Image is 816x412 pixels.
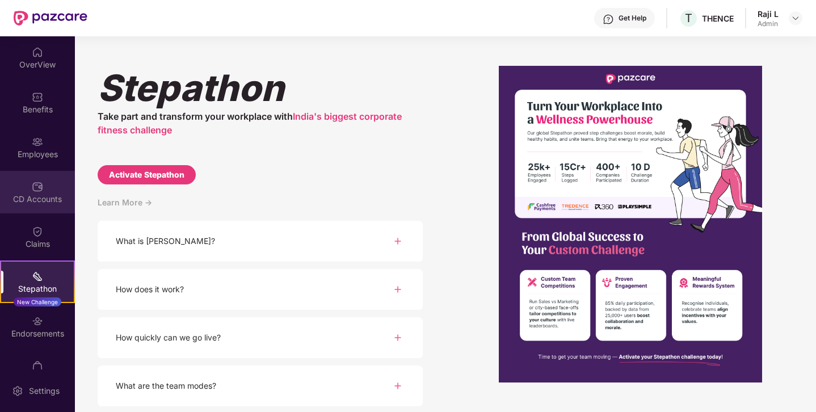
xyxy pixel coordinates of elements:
span: T [685,11,692,25]
img: svg+xml;base64,PHN2ZyBpZD0iRHJvcGRvd24tMzJ4MzIiIHhtbG5zPSJodHRwOi8vd3d3LnczLm9yZy8yMDAwL3N2ZyIgd2... [791,14,800,23]
div: Raji L [758,9,779,19]
img: svg+xml;base64,PHN2ZyBpZD0iSGVscC0zMngzMiIgeG1sbnM9Imh0dHA6Ly93d3cudzMub3JnLzIwMDAvc3ZnIiB3aWR0aD... [603,14,614,25]
img: svg+xml;base64,PHN2ZyBpZD0iQmVuZWZpdHMiIHhtbG5zPSJodHRwOi8vd3d3LnczLm9yZy8yMDAwL3N2ZyIgd2lkdGg9Ij... [32,91,43,103]
img: New Pazcare Logo [14,11,87,26]
div: Learn More -> [98,196,423,221]
div: Take part and transform your workplace with [98,110,423,137]
div: THENCE [702,13,734,24]
div: What is [PERSON_NAME]? [116,235,215,247]
img: svg+xml;base64,PHN2ZyBpZD0iUGx1cy0zMngzMiIgeG1sbnM9Imh0dHA6Ly93d3cudzMub3JnLzIwMDAvc3ZnIiB3aWR0aD... [391,234,405,248]
div: Activate Stepathon [109,169,184,181]
img: svg+xml;base64,PHN2ZyBpZD0iUGx1cy0zMngzMiIgeG1sbnM9Imh0dHA6Ly93d3cudzMub3JnLzIwMDAvc3ZnIiB3aWR0aD... [391,379,405,393]
img: svg+xml;base64,PHN2ZyBpZD0iU2V0dGluZy0yMHgyMCIgeG1sbnM9Imh0dHA6Ly93d3cudzMub3JnLzIwMDAvc3ZnIiB3aW... [12,385,23,397]
div: Stepathon [98,66,423,110]
img: svg+xml;base64,PHN2ZyBpZD0iQ0RfQWNjb3VudHMiIGRhdGEtbmFtZT0iQ0QgQWNjb3VudHMiIHhtbG5zPSJodHRwOi8vd3... [32,181,43,192]
div: New Challenge [14,297,61,306]
div: Stepathon [1,283,74,295]
div: How does it work? [116,283,184,296]
img: svg+xml;base64,PHN2ZyBpZD0iSG9tZSIgeG1sbnM9Imh0dHA6Ly93d3cudzMub3JnLzIwMDAvc3ZnIiB3aWR0aD0iMjAiIG... [32,47,43,58]
div: Settings [26,385,63,397]
img: svg+xml;base64,PHN2ZyBpZD0iUGx1cy0zMngzMiIgeG1sbnM9Imh0dHA6Ly93d3cudzMub3JnLzIwMDAvc3ZnIiB3aWR0aD... [391,283,405,296]
img: svg+xml;base64,PHN2ZyB4bWxucz0iaHR0cDovL3d3dy53My5vcmcvMjAwMC9zdmciIHdpZHRoPSIyMSIgaGVpZ2h0PSIyMC... [32,271,43,282]
img: svg+xml;base64,PHN2ZyBpZD0iTXlfT3JkZXJzIiBkYXRhLW5hbWU9Ik15IE9yZGVycyIgeG1sbnM9Imh0dHA6Ly93d3cudz... [32,360,43,372]
div: Admin [758,19,779,28]
img: svg+xml;base64,PHN2ZyBpZD0iRW1wbG95ZWVzIiB4bWxucz0iaHR0cDovL3d3dy53My5vcmcvMjAwMC9zdmciIHdpZHRoPS... [32,136,43,148]
div: How quickly can we go live? [116,331,221,344]
div: Get Help [619,14,646,23]
img: svg+xml;base64,PHN2ZyBpZD0iRW5kb3JzZW1lbnRzIiB4bWxucz0iaHR0cDovL3d3dy53My5vcmcvMjAwMC9zdmciIHdpZH... [32,316,43,327]
img: svg+xml;base64,PHN2ZyBpZD0iUGx1cy0zMngzMiIgeG1sbnM9Imh0dHA6Ly93d3cudzMub3JnLzIwMDAvc3ZnIiB3aWR0aD... [391,331,405,344]
div: What are the team modes? [116,380,216,392]
img: svg+xml;base64,PHN2ZyBpZD0iQ2xhaW0iIHhtbG5zPSJodHRwOi8vd3d3LnczLm9yZy8yMDAwL3N2ZyIgd2lkdGg9IjIwIi... [32,226,43,237]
